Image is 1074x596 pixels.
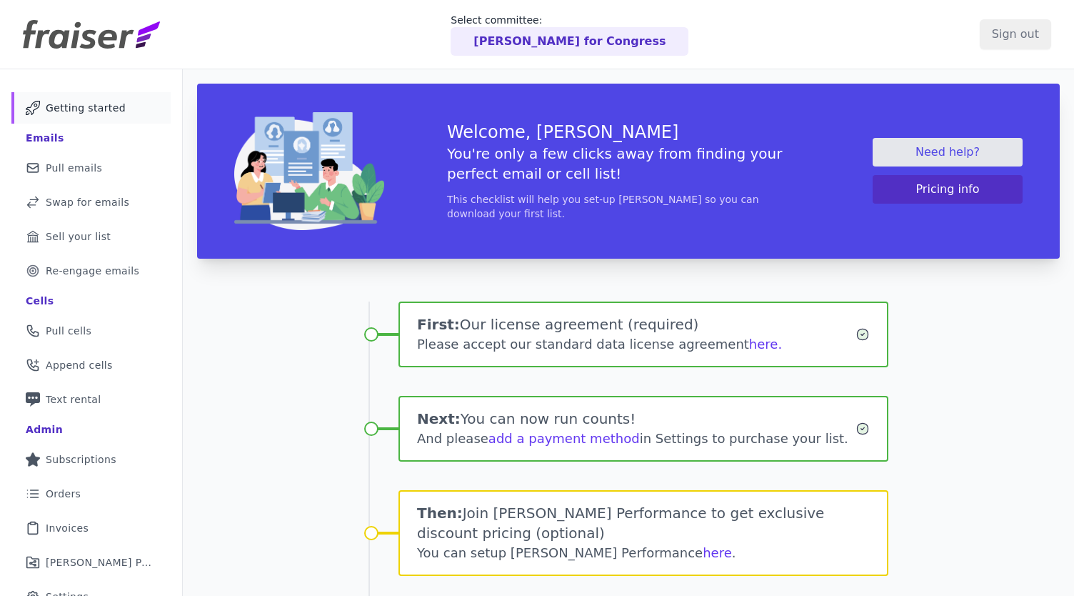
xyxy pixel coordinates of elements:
[46,264,139,278] span: Re-engage emails
[11,384,171,415] a: Text rental
[11,255,171,287] a: Re-engage emails
[417,503,870,543] h1: Join [PERSON_NAME] Performance to get exclusive discount pricing (optional)
[11,349,171,381] a: Append cells
[46,487,81,501] span: Orders
[417,429,855,449] div: And please in Settings to purchase your list.
[46,324,91,338] span: Pull cells
[980,19,1051,49] input: Sign out
[11,152,171,184] a: Pull emails
[417,409,855,429] h1: You can now run counts!
[26,131,64,145] div: Emails
[417,334,855,354] div: Please accept our standard data license agreement
[11,512,171,544] a: Invoices
[11,187,171,218] a: Swap for emails
[46,101,126,115] span: Getting started
[873,138,1023,167] a: Need help?
[46,229,111,244] span: Sell your list
[46,392,101,407] span: Text rental
[447,121,810,144] h3: Welcome, [PERSON_NAME]
[703,545,732,560] a: here
[11,92,171,124] a: Getting started
[417,316,460,333] span: First:
[873,175,1023,204] button: Pricing info
[417,505,463,522] span: Then:
[11,315,171,347] a: Pull cells
[46,452,116,467] span: Subscriptions
[11,478,171,510] a: Orders
[11,221,171,252] a: Sell your list
[417,543,870,563] div: You can setup [PERSON_NAME] Performance .
[11,547,171,578] a: [PERSON_NAME] Performance
[417,314,855,334] h1: Our license agreement (required)
[46,195,129,209] span: Swap for emails
[447,192,810,221] p: This checklist will help you set-up [PERSON_NAME] so you can download your first list.
[46,358,113,372] span: Append cells
[451,13,688,27] p: Select committee:
[417,410,461,427] span: Next:
[11,444,171,475] a: Subscriptions
[234,112,384,230] img: img
[473,33,666,50] p: [PERSON_NAME] for Congress
[46,161,102,175] span: Pull emails
[23,20,160,49] img: Fraiser Logo
[26,422,63,437] div: Admin
[26,294,54,308] div: Cells
[488,431,640,446] a: add a payment method
[451,13,688,56] a: Select committee: [PERSON_NAME] for Congress
[447,144,810,184] h5: You're only a few clicks away from finding your perfect email or cell list!
[46,555,154,570] span: [PERSON_NAME] Performance
[46,521,89,535] span: Invoices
